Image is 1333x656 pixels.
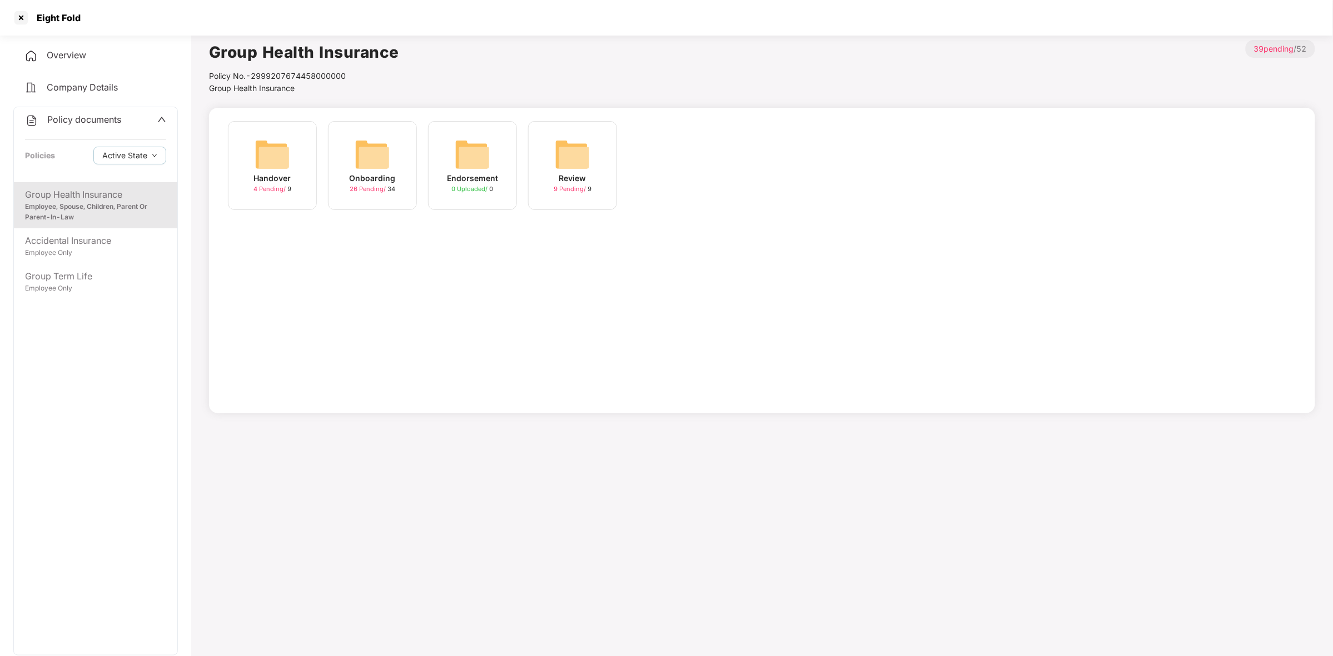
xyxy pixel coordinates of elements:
span: down [152,153,157,159]
div: Group Health Insurance [25,188,166,202]
img: svg+xml;base64,PHN2ZyB4bWxucz0iaHR0cDovL3d3dy53My5vcmcvMjAwMC9zdmciIHdpZHRoPSIyNCIgaGVpZ2h0PSIyNC... [25,114,38,127]
div: 9 [253,184,291,194]
img: svg+xml;base64,PHN2ZyB4bWxucz0iaHR0cDovL3d3dy53My5vcmcvMjAwMC9zdmciIHdpZHRoPSI2NCIgaGVpZ2h0PSI2NC... [255,137,290,172]
span: Active State [102,149,147,162]
div: Employee Only [25,283,166,294]
button: Active Statedown [93,147,166,164]
div: 9 [554,184,591,194]
div: Employee, Spouse, Children, Parent Or Parent-In-Law [25,202,166,223]
span: 4 Pending / [253,185,287,193]
img: svg+xml;base64,PHN2ZyB4bWxucz0iaHR0cDovL3d3dy53My5vcmcvMjAwMC9zdmciIHdpZHRoPSI2NCIgaGVpZ2h0PSI2NC... [355,137,390,172]
div: Group Term Life [25,269,166,283]
img: svg+xml;base64,PHN2ZyB4bWxucz0iaHR0cDovL3d3dy53My5vcmcvMjAwMC9zdmciIHdpZHRoPSI2NCIgaGVpZ2h0PSI2NC... [455,137,490,172]
span: 26 Pending / [350,185,387,193]
div: 0 [452,184,494,194]
span: Company Details [47,82,118,93]
img: svg+xml;base64,PHN2ZyB4bWxucz0iaHR0cDovL3d3dy53My5vcmcvMjAwMC9zdmciIHdpZHRoPSIyNCIgaGVpZ2h0PSIyNC... [24,49,38,63]
span: Policy documents [47,114,121,125]
div: Onboarding [350,172,396,184]
span: Overview [47,49,86,61]
div: Accidental Insurance [25,234,166,248]
div: 34 [350,184,395,194]
div: Employee Only [25,248,166,258]
p: / 52 [1246,40,1315,58]
span: 0 Uploaded / [452,185,490,193]
div: Policies [25,149,55,162]
span: 39 pending [1254,44,1294,53]
div: Review [559,172,586,184]
span: Group Health Insurance [209,83,295,93]
div: Handover [254,172,291,184]
div: Eight Fold [30,12,81,23]
span: 9 Pending / [554,185,588,193]
span: up [157,115,166,124]
img: svg+xml;base64,PHN2ZyB4bWxucz0iaHR0cDovL3d3dy53My5vcmcvMjAwMC9zdmciIHdpZHRoPSI2NCIgaGVpZ2h0PSI2NC... [555,137,590,172]
h1: Group Health Insurance [209,40,399,64]
div: Endorsement [447,172,498,184]
div: Policy No.- 2999207674458000000 [209,70,399,82]
img: svg+xml;base64,PHN2ZyB4bWxucz0iaHR0cDovL3d3dy53My5vcmcvMjAwMC9zdmciIHdpZHRoPSIyNCIgaGVpZ2h0PSIyNC... [24,81,38,94]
